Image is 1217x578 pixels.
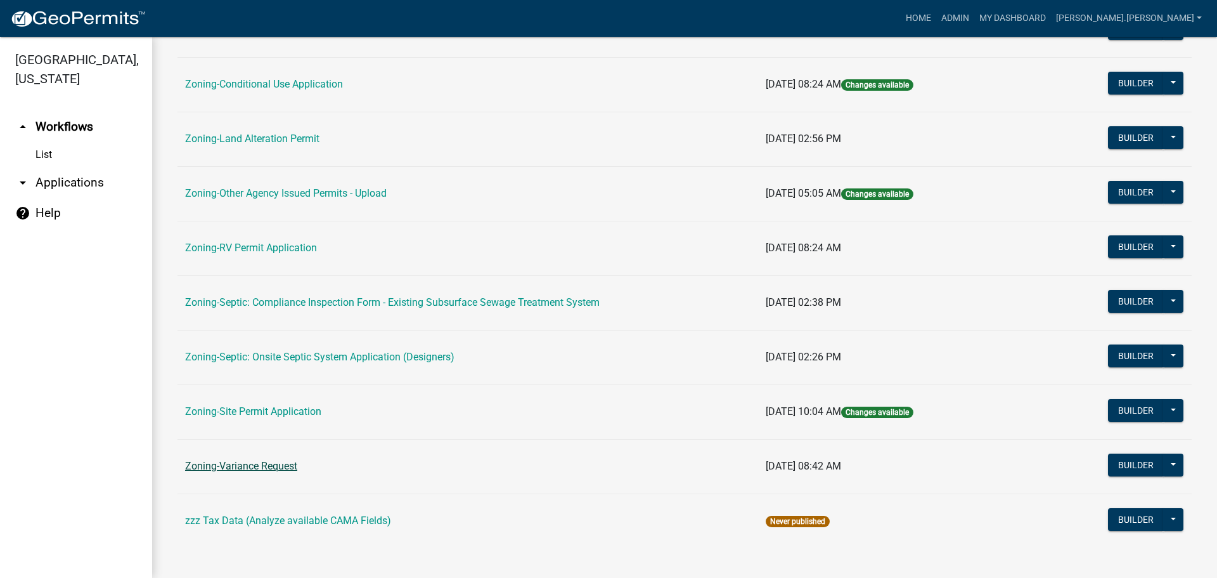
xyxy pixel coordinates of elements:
[185,187,387,199] a: Zoning-Other Agency Issued Permits - Upload
[185,405,321,417] a: Zoning-Site Permit Application
[15,119,30,135] i: arrow_drop_up
[15,175,30,190] i: arrow_drop_down
[766,351,841,363] span: [DATE] 02:26 PM
[1051,6,1207,30] a: [PERSON_NAME].[PERSON_NAME]
[766,242,841,254] span: [DATE] 08:24 AM
[1108,345,1164,367] button: Builder
[766,516,830,527] span: Never published
[1108,17,1164,40] button: Builder
[1108,290,1164,313] button: Builder
[766,187,841,199] span: [DATE] 05:05 AM
[936,6,974,30] a: Admin
[766,78,841,90] span: [DATE] 08:24 AM
[185,460,297,472] a: Zoning-Variance Request
[185,296,600,308] a: Zoning-Septic: Compliance Inspection Form - Existing Subsurface Sewage Treatment System
[1108,454,1164,476] button: Builder
[1108,126,1164,149] button: Builder
[185,242,317,254] a: Zoning-RV Permit Application
[185,133,319,145] a: Zoning-Land Alteration Permit
[766,405,841,417] span: [DATE] 10:04 AM
[1108,508,1164,531] button: Builder
[766,133,841,145] span: [DATE] 02:56 PM
[841,79,913,91] span: Changes available
[1108,399,1164,422] button: Builder
[841,188,913,200] span: Changes available
[185,515,391,527] a: zzz Tax Data (Analyze available CAMA Fields)
[1108,181,1164,204] button: Builder
[185,78,343,90] a: Zoning-Conditional Use Application
[185,351,454,363] a: Zoning-Septic: Onsite Septic System Application (Designers)
[1108,235,1164,258] button: Builder
[15,206,30,221] i: help
[974,6,1051,30] a: My Dashboard
[841,407,913,418] span: Changes available
[1108,72,1164,95] button: Builder
[901,6,936,30] a: Home
[766,296,841,308] span: [DATE] 02:38 PM
[766,460,841,472] span: [DATE] 08:42 AM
